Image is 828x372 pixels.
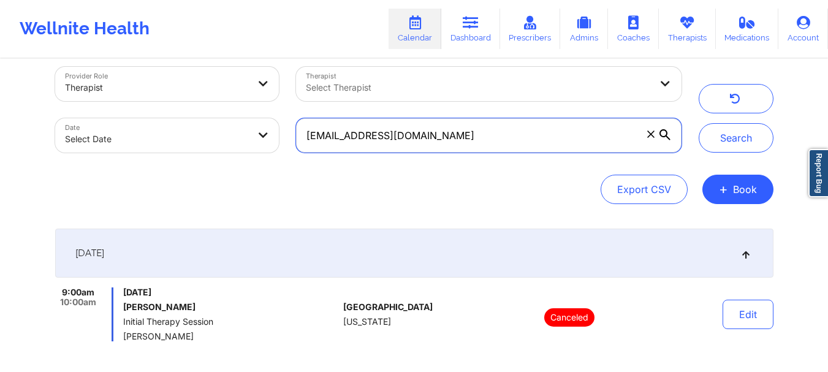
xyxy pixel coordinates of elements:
[500,9,561,49] a: Prescribers
[659,9,716,49] a: Therapists
[123,332,338,341] span: [PERSON_NAME]
[601,175,688,204] button: Export CSV
[778,9,828,49] a: Account
[441,9,500,49] a: Dashboard
[123,302,338,312] h6: [PERSON_NAME]
[723,300,773,329] button: Edit
[608,9,659,49] a: Coaches
[296,118,681,153] input: Search by patient email
[699,123,773,153] button: Search
[65,74,249,101] div: Therapist
[343,302,433,312] span: [GEOGRAPHIC_DATA]
[389,9,441,49] a: Calendar
[75,247,104,259] span: [DATE]
[123,317,338,327] span: Initial Therapy Session
[544,308,594,327] p: Canceled
[65,126,249,153] div: Select Date
[62,287,94,297] span: 9:00am
[719,186,728,192] span: +
[808,149,828,197] a: Report Bug
[716,9,779,49] a: Medications
[343,317,391,327] span: [US_STATE]
[702,175,773,204] button: +Book
[60,297,96,307] span: 10:00am
[560,9,608,49] a: Admins
[123,287,338,297] span: [DATE]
